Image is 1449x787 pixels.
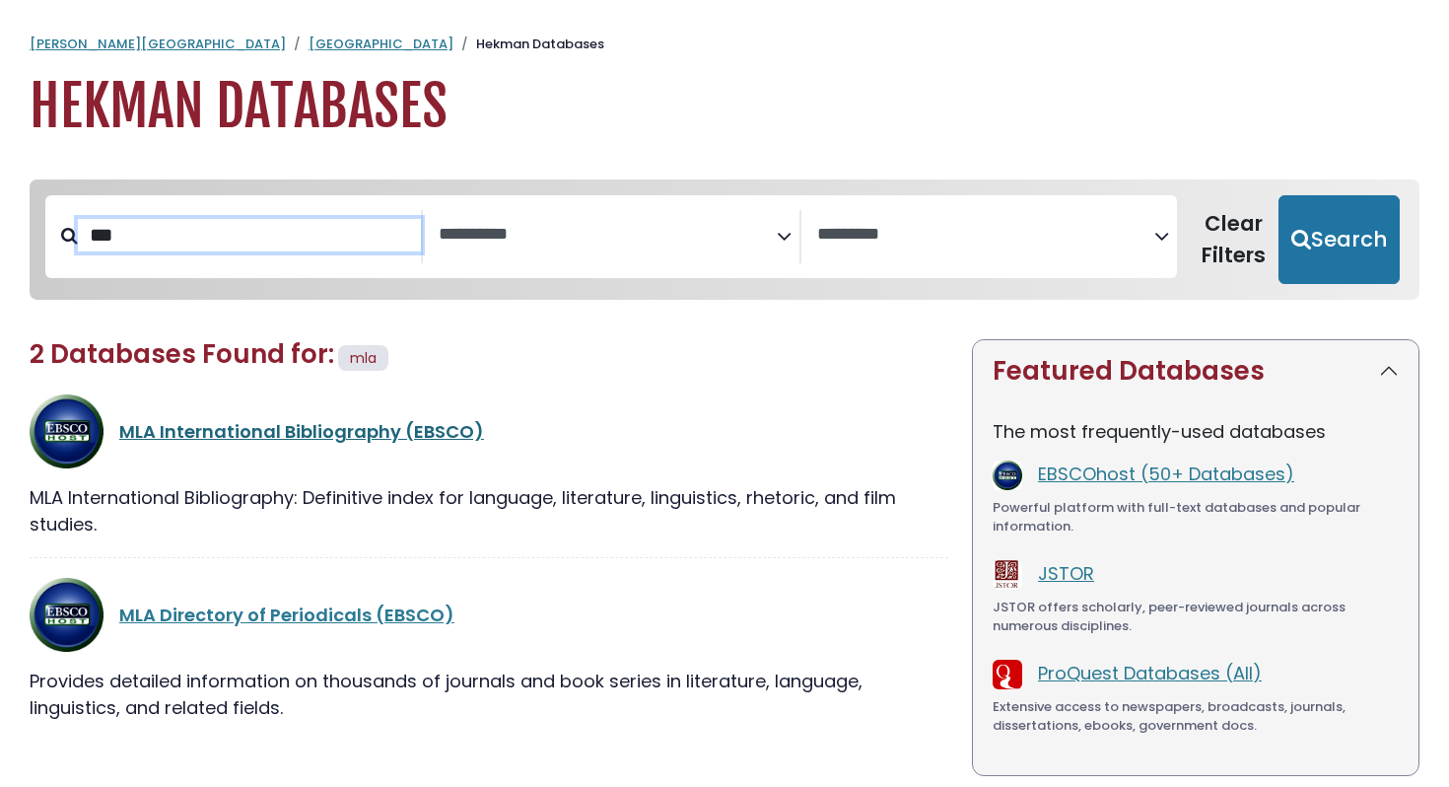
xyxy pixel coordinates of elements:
button: Submit for Search Results [1278,195,1400,284]
input: Search database by title or keyword [78,219,421,251]
p: The most frequently-used databases [993,418,1399,445]
span: 2 Databases Found for: [30,336,334,372]
a: [GEOGRAPHIC_DATA] [309,35,453,53]
div: Powerful platform with full-text databases and popular information. [993,498,1399,537]
div: Provides detailed information on thousands of journals and book series in literature, language, l... [30,668,948,721]
nav: Search filters [30,179,1419,300]
div: Extensive access to newspapers, broadcasts, journals, dissertations, ebooks, government docs. [993,697,1399,736]
button: Clear Filters [1189,195,1278,284]
div: JSTOR offers scholarly, peer-reviewed journals across numerous disciplines. [993,598,1399,636]
a: MLA International Bibliography (EBSCO) [119,419,484,444]
a: [PERSON_NAME][GEOGRAPHIC_DATA] [30,35,286,53]
h1: Hekman Databases [30,74,1419,140]
textarea: Search [439,225,776,246]
span: mla [350,348,377,368]
button: Featured Databases [973,340,1418,402]
a: EBSCOhost (50+ Databases) [1038,462,1294,486]
a: MLA Directory of Periodicals (EBSCO) [119,603,454,627]
li: Hekman Databases [453,35,604,54]
a: JSTOR [1038,561,1094,586]
div: MLA International Bibliography: Definitive index for language, literature, linguistics, rhetoric,... [30,484,948,537]
textarea: Search [817,225,1154,246]
nav: breadcrumb [30,35,1419,54]
a: ProQuest Databases (All) [1038,661,1262,685]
